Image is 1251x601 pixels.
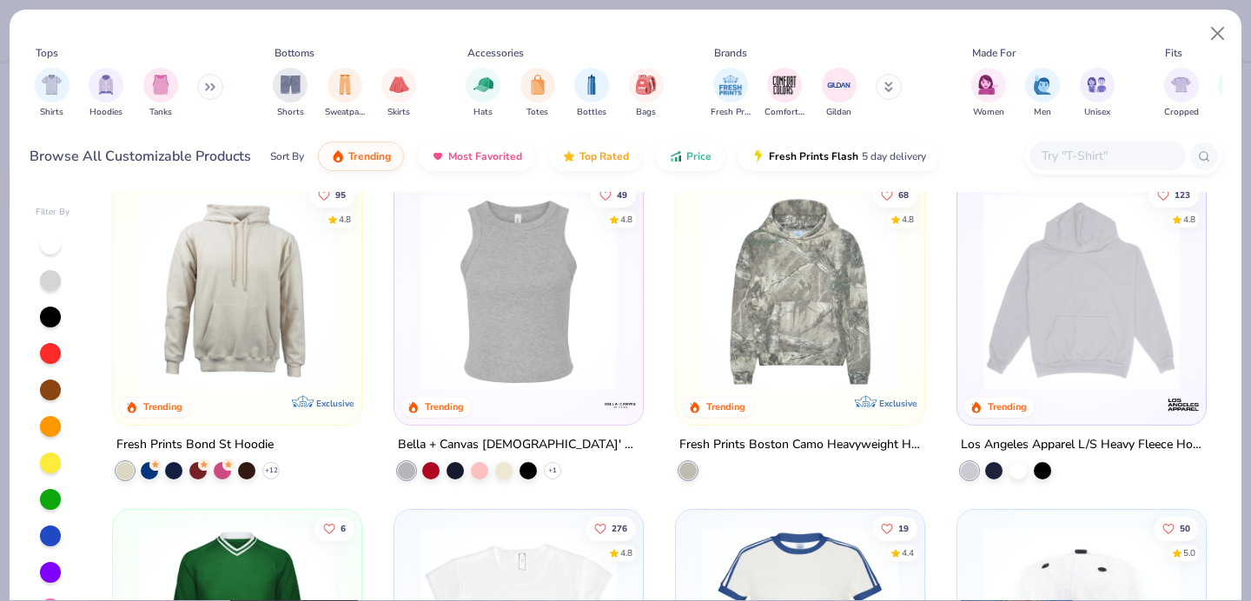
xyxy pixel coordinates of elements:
img: Skirts Image [389,75,409,95]
div: 4.8 [340,213,352,226]
div: filter for Shirts [35,68,69,119]
img: Hats Image [473,75,493,95]
span: Totes [526,106,548,119]
span: 5 day delivery [862,147,926,167]
button: filter button [1080,68,1115,119]
span: Top Rated [579,149,629,163]
div: filter for Skirts [381,68,416,119]
img: Shirts Image [42,75,62,95]
button: filter button [1164,68,1199,119]
span: 68 [898,190,909,199]
span: Tanks [149,106,172,119]
div: filter for Gildan [822,68,857,119]
button: filter button [822,68,857,119]
button: filter button [574,68,609,119]
span: 276 [612,525,627,533]
div: filter for Hoodies [89,68,123,119]
button: Close [1201,17,1234,50]
img: trending.gif [331,149,345,163]
span: Shirts [40,106,63,119]
span: + 1 [548,465,557,475]
img: 6531d6c5-84f2-4e2d-81e4-76e2114e47c4 [975,193,1188,389]
div: 5.0 [1183,547,1195,560]
span: Hats [473,106,493,119]
button: Like [586,517,636,541]
div: filter for Totes [520,68,555,119]
button: Like [1148,182,1199,207]
button: Like [1154,517,1199,541]
button: Most Favorited [418,142,535,171]
span: Comfort Colors [764,106,804,119]
div: filter for Women [971,68,1006,119]
button: filter button [143,68,178,119]
div: 4.8 [620,547,632,560]
div: Browse All Customizable Products [30,146,251,167]
span: Skirts [387,106,410,119]
span: Bags [636,106,656,119]
button: Price [656,142,725,171]
button: filter button [325,68,365,119]
button: Like [310,182,355,207]
button: Like [315,517,355,541]
div: 4.4 [902,547,914,560]
span: Fresh Prints Flash [769,149,858,163]
button: Top Rated [549,142,642,171]
span: Exclusive [879,397,917,408]
span: Sweatpants [325,106,365,119]
button: Like [591,182,636,207]
span: Most Favorited [448,149,522,163]
button: filter button [971,68,1006,119]
span: 49 [617,190,627,199]
img: most_fav.gif [431,149,445,163]
div: filter for Shorts [273,68,308,119]
img: Bottles Image [582,75,601,95]
img: Men Image [1033,75,1052,95]
button: Fresh Prints Flash5 day delivery [738,142,939,171]
span: 6 [341,525,347,533]
img: Cropped Image [1171,75,1191,95]
div: filter for Cropped [1164,68,1199,119]
div: Fits [1165,45,1182,61]
img: 28bc0d45-805b-48d6-b7de-c789025e6b70 [693,193,907,389]
div: Fresh Prints Boston Camo Heavyweight Hoodie [679,433,921,455]
div: Tops [36,45,58,61]
span: 50 [1180,525,1190,533]
img: 52992e4f-a45f-431a-90ff-fda9c8197133 [412,193,625,389]
img: Tanks Image [151,75,170,95]
img: Los Angeles Apparel logo [1165,386,1200,421]
button: Like [872,517,917,541]
div: Los Angeles Apparel L/S Heavy Fleece Hoodie Po 14 Oz [961,433,1202,455]
div: Sort By [270,149,304,164]
input: Try "T-Shirt" [1040,146,1174,166]
div: filter for Bottles [574,68,609,119]
div: 4.8 [620,213,632,226]
span: Exclusive [316,397,354,408]
span: 95 [336,190,347,199]
div: filter for Bags [629,68,664,119]
img: Fresh Prints Image [718,72,744,98]
div: Fresh Prints Bond St Hoodie [116,433,274,455]
img: flash.gif [751,149,765,163]
span: Gildan [826,106,851,119]
div: filter for Sweatpants [325,68,365,119]
span: Women [973,106,1004,119]
div: Made For [972,45,1016,61]
div: filter for Unisex [1080,68,1115,119]
span: + 12 [265,465,278,475]
img: Sweatpants Image [335,75,354,95]
div: filter for Tanks [143,68,178,119]
button: filter button [381,68,416,119]
img: Unisex Image [1087,75,1107,95]
img: Comfort Colors Image [771,72,798,98]
button: filter button [764,68,804,119]
img: Hoodies Image [96,75,116,95]
span: Price [686,149,712,163]
button: filter button [273,68,308,119]
span: Cropped [1164,106,1199,119]
span: Shorts [277,106,304,119]
div: 4.8 [902,213,914,226]
button: filter button [1025,68,1060,119]
img: Bags Image [636,75,655,95]
span: Fresh Prints [711,106,751,119]
span: Hoodies [89,106,122,119]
